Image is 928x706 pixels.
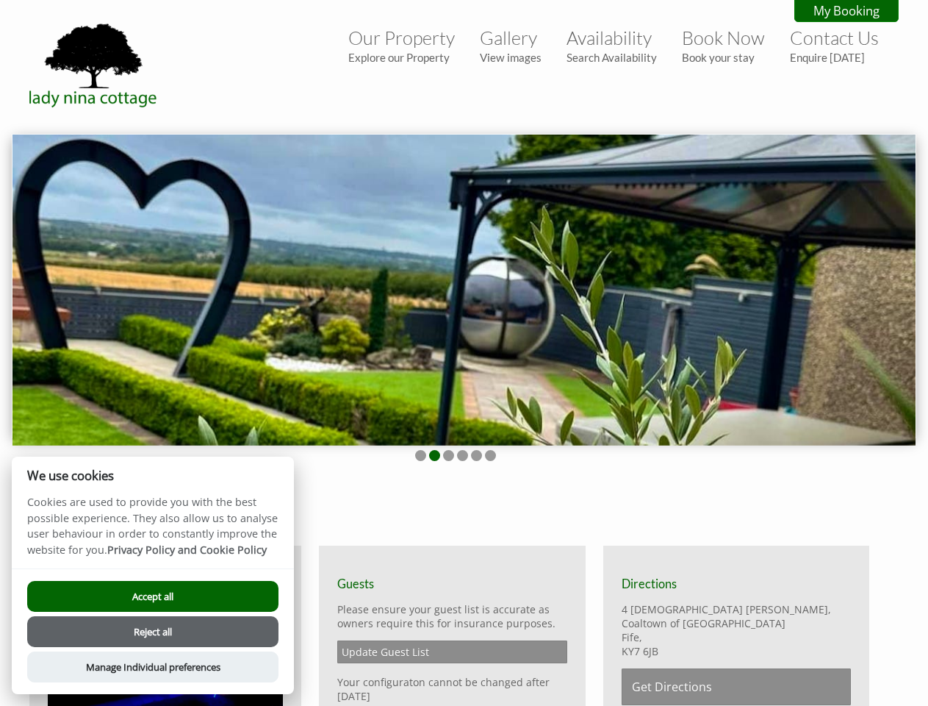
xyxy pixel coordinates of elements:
[21,21,168,109] img: Lady Nina Cottage
[622,577,851,591] h3: Directions
[27,652,278,682] button: Manage Individual preferences
[29,507,881,532] h1: 1705
[566,51,657,64] small: Search Availability
[790,51,879,64] small: Enquire [DATE]
[337,675,566,703] p: Your configuraton cannot be changed after [DATE]
[27,616,278,647] button: Reject all
[480,26,542,64] a: GalleryView images
[348,51,455,64] small: Explore our Property
[682,26,765,64] a: Book NowBook your stay
[27,581,278,612] button: Accept all
[12,468,294,482] h2: We use cookies
[622,668,851,705] a: Get Directions
[337,641,566,663] a: Update Guest List
[107,543,267,557] a: Privacy Policy and Cookie Policy
[622,602,851,658] p: 4 [DEMOGRAPHIC_DATA] [PERSON_NAME], Coaltown of [GEOGRAPHIC_DATA] Fife, KY7 6JB
[337,602,566,630] p: Please ensure your guest list is accurate as owners require this for insurance purposes.
[682,51,765,64] small: Book your stay
[790,26,879,64] a: Contact UsEnquire [DATE]
[566,26,657,64] a: AvailabilitySearch Availability
[480,51,542,64] small: View images
[337,577,566,591] h3: Guests
[12,494,294,568] p: Cookies are used to provide you with the best possible experience. They also allow us to analyse ...
[348,26,455,64] a: Our PropertyExplore our Property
